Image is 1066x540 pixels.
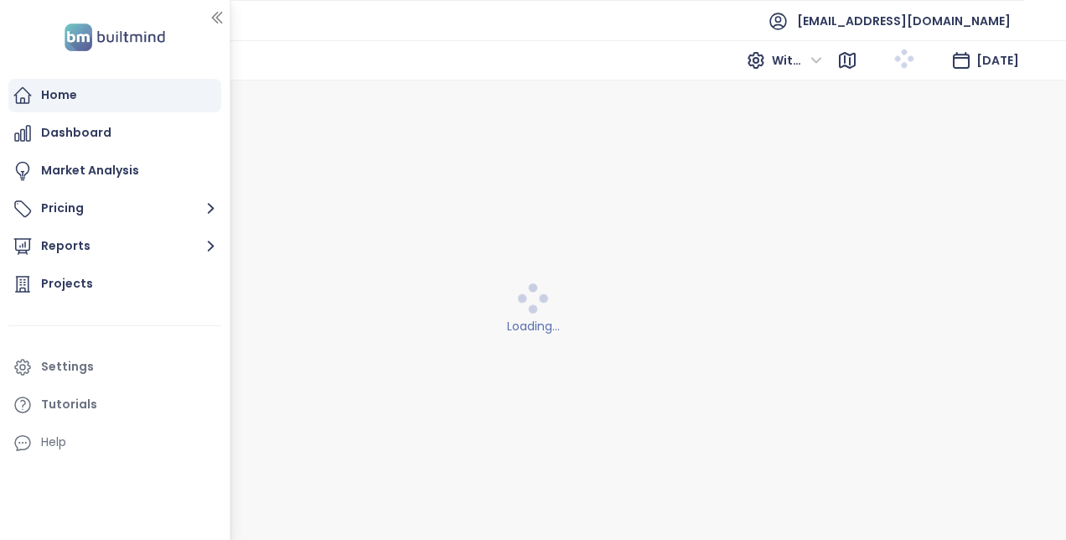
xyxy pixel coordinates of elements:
[8,230,221,263] button: Reports
[41,122,111,143] div: Dashboard
[41,394,97,415] div: Tutorials
[8,267,221,301] a: Projects
[772,48,822,73] span: Without VAT
[8,192,221,226] button: Pricing
[797,1,1011,41] span: [EMAIL_ADDRESS][DOMAIN_NAME]
[41,356,94,377] div: Settings
[8,350,221,384] a: Settings
[8,79,221,112] a: Home
[41,273,93,294] div: Projects
[976,52,1019,69] span: [DATE]
[8,388,221,422] a: Tutorials
[8,426,221,460] div: Help
[41,85,77,106] div: Home
[11,317,1056,335] div: Loading...
[8,154,221,188] a: Market Analysis
[60,20,170,55] img: logo
[41,432,66,453] div: Help
[41,160,139,181] div: Market Analysis
[8,117,221,150] a: Dashboard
